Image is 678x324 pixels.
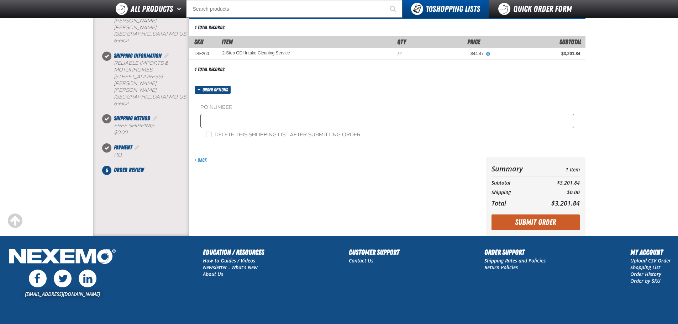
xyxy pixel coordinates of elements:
[551,199,580,207] span: $3,201.84
[492,178,538,188] th: Subtotal
[133,144,141,151] a: Edit Payment
[222,51,290,56] a: 2-Step GDI Intake Cleaning Service
[203,271,223,277] a: About Us
[349,257,373,264] a: Contact Us
[179,94,186,100] span: US
[426,4,480,14] span: Shopping Lists
[492,163,538,175] th: Summary
[203,264,258,271] a: Newsletter - What's New
[189,48,217,60] td: TSF200
[630,271,661,277] a: Order History
[114,11,163,31] span: [STREET_ADDRESS][PERSON_NAME][PERSON_NAME]
[195,157,207,163] a: Back
[107,52,189,114] li: Shipping Information. Step 2 of 5. Completed
[7,247,118,268] img: Nexemo Logo
[107,114,189,143] li: Shipping Method. Step 3 of 5. Completed
[114,101,128,107] bdo: 65802
[114,152,189,159] div: P.O.
[537,178,579,188] td: $3,201.84
[179,31,186,37] span: US
[494,51,580,57] div: $3,201.84
[203,86,231,94] span: Order options
[114,60,168,73] span: RELIABLE IMPORTS & MOTORHOMES
[114,129,127,136] strong: $0.00
[114,31,167,37] span: [GEOGRAPHIC_DATA]
[169,94,178,100] span: MO
[559,38,581,46] span: Subtotal
[114,144,132,151] span: Payment
[630,247,671,257] h2: My Account
[114,123,189,136] div: Free Shipping:
[114,74,163,93] span: [STREET_ADDRESS][PERSON_NAME][PERSON_NAME]
[467,38,480,46] span: Price
[492,214,580,230] button: Submit Order
[492,188,538,197] th: Shipping
[412,51,484,57] div: $44.47
[7,213,23,229] div: Scroll to the top
[426,4,432,14] strong: 10
[484,264,518,271] a: Return Policies
[397,51,401,56] span: 72
[114,115,150,122] span: Shipping Method
[195,86,231,94] button: Order options
[114,38,128,44] bdo: 65802
[114,94,167,100] span: [GEOGRAPHIC_DATA]
[537,188,579,197] td: $0.00
[163,52,170,59] a: Edit Shipping Information
[203,257,255,264] a: How to Guides / Videos
[152,115,159,122] a: Edit Shipping Method
[131,2,173,15] span: All Products
[349,247,399,257] h2: Customer Support
[206,132,361,138] label: Delete this shopping list after submitting order
[222,38,233,46] span: Item
[200,104,574,111] label: PO Number
[206,132,212,137] input: Delete this shopping list after submitting order
[630,257,671,264] a: Upload CSV Order
[195,24,225,31] div: 1 total records
[195,66,225,73] div: 1 total records
[114,52,162,59] span: Shipping Information
[194,38,203,46] a: SKU
[630,264,660,271] a: Shopping List
[484,51,493,57] button: View All Prices for 2-Step GDI Intake Cleaning Service
[397,38,406,46] span: Qty
[484,257,546,264] a: Shipping Rates and Policies
[107,143,189,166] li: Payment. Step 4 of 5. Completed
[102,166,111,175] span: 5
[630,277,661,284] a: Order by SKU
[169,31,178,37] span: MO
[203,247,264,257] h2: Education / Resources
[484,247,546,257] h2: Order Support
[25,291,100,297] a: [EMAIL_ADDRESS][DOMAIN_NAME]
[537,163,579,175] td: 1 Item
[107,166,189,174] li: Order Review. Step 5 of 5. Not Completed
[114,166,144,173] span: Order Review
[492,197,538,209] th: Total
